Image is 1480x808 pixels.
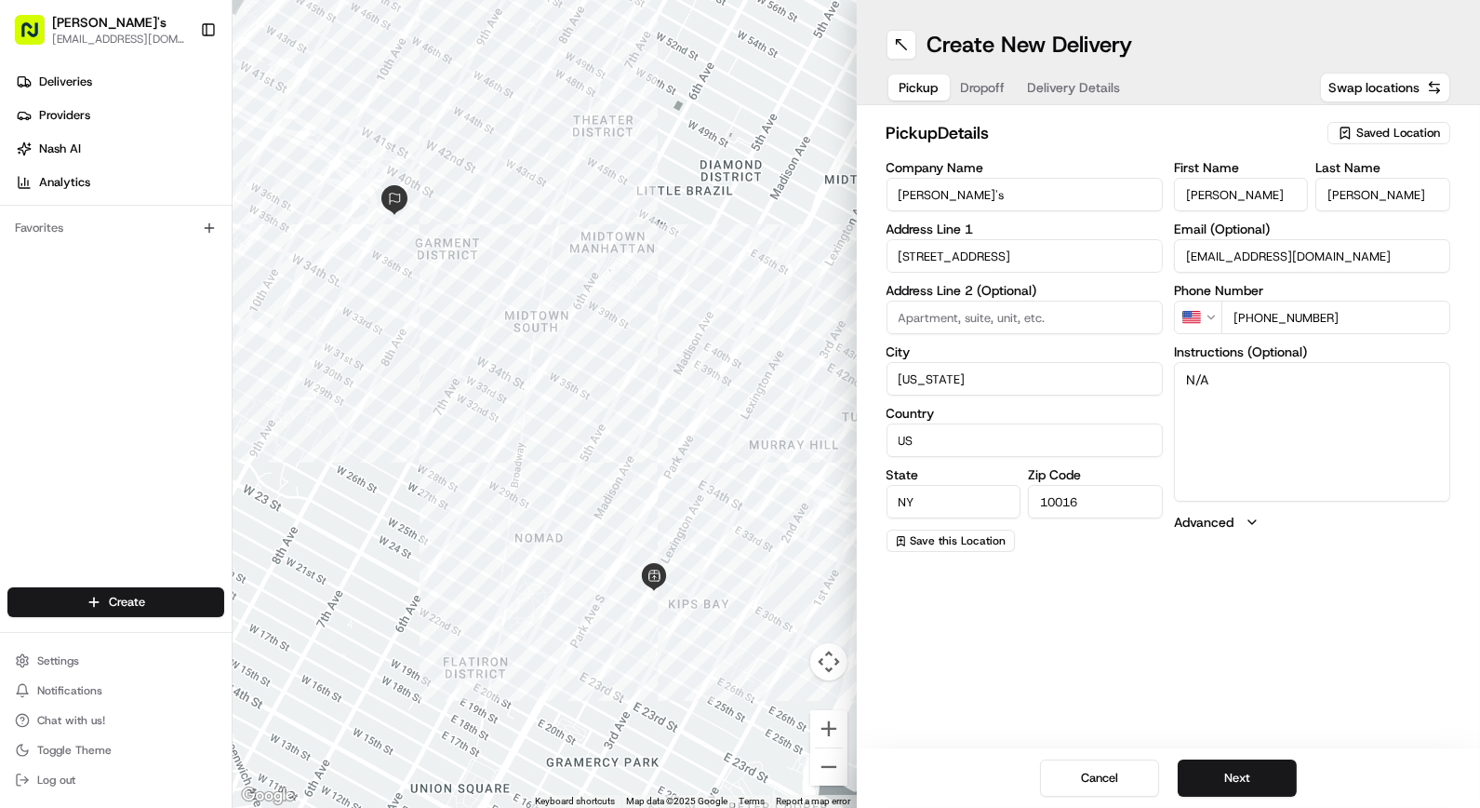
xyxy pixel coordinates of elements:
[19,242,119,257] div: Past conversations
[887,530,1015,552] button: Save this Location
[1174,222,1450,236] label: Email (Optional)
[1028,78,1121,97] span: Delivery Details
[150,409,306,442] a: 💻API Documentation
[1040,760,1159,797] button: Cancel
[1174,239,1450,273] input: Enter email address
[7,678,224,704] button: Notifications
[39,74,92,90] span: Deliveries
[19,74,339,104] p: Welcome 👋
[37,743,112,758] span: Toggle Theme
[37,653,79,668] span: Settings
[176,416,299,435] span: API Documentation
[887,407,1163,420] label: Country
[109,594,145,611] span: Create
[165,339,203,354] span: [DATE]
[1028,485,1163,518] input: Enter zip code
[887,178,1163,211] input: Enter company name
[961,78,1006,97] span: Dropoff
[777,796,851,806] a: Report a map error
[37,416,142,435] span: Knowledge Base
[19,271,48,307] img: Wisdom Oko
[627,796,728,806] span: Map data ©2025 Google
[39,178,73,211] img: 5e9a9d7314ff4150bce227a61376b483.jpg
[1174,513,1233,532] label: Advanced
[154,339,161,354] span: •
[19,418,33,433] div: 📗
[7,587,224,617] button: Create
[1174,345,1450,358] label: Instructions (Optional)
[7,707,224,734] button: Chat with us!
[887,161,1163,174] label: Company Name
[7,7,193,52] button: [PERSON_NAME]'s[EMAIL_ADDRESS][DOMAIN_NAME]
[48,120,307,140] input: Clear
[887,222,1163,236] label: Address Line 1
[157,418,172,433] div: 💻
[84,178,305,196] div: Start new chat
[887,301,1163,334] input: Apartment, suite, unit, etc.
[52,32,185,47] button: [EMAIL_ADDRESS][DOMAIN_NAME]
[1174,284,1450,297] label: Phone Number
[810,748,847,786] button: Zoom out
[7,67,232,97] a: Deliveries
[288,238,339,261] button: See all
[927,30,1133,60] h1: Create New Delivery
[7,101,232,130] a: Providers
[887,345,1163,358] label: City
[1178,760,1297,797] button: Next
[37,773,75,788] span: Log out
[39,141,81,157] span: Nash AI
[7,213,224,243] div: Favorites
[887,284,1163,297] label: Address Line 2 (Optional)
[7,168,232,197] a: Analytics
[7,737,224,763] button: Toggle Theme
[212,289,250,303] span: [DATE]
[84,196,256,211] div: We're available if you need us!
[11,409,150,442] a: 📗Knowledge Base
[1320,73,1450,102] button: Swap locations
[7,648,224,674] button: Settings
[887,485,1021,518] input: Enter state
[810,710,847,747] button: Zoom in
[1356,125,1440,141] span: Saved Location
[1315,178,1450,211] input: Enter last name
[237,784,299,808] img: Google
[1028,468,1163,481] label: Zip Code
[911,533,1007,548] span: Save this Location
[185,462,225,476] span: Pylon
[19,178,52,211] img: 1736555255976-a54dd68f-1ca7-489b-9aae-adbdc363a1c4
[887,239,1163,273] input: Enter address
[1328,78,1420,97] span: Swap locations
[7,767,224,793] button: Log out
[131,461,225,476] a: Powered byPylon
[37,713,105,728] span: Chat with us!
[1174,161,1309,174] label: First Name
[58,339,151,354] span: [PERSON_NAME]
[1174,178,1309,211] input: Enter first name
[1327,120,1450,146] button: Saved Location
[1221,301,1450,334] input: Enter phone number
[1174,362,1450,502] textarea: N/A
[39,107,90,124] span: Providers
[1315,161,1450,174] label: Last Name
[316,183,339,206] button: Start new chat
[37,290,52,304] img: 1736555255976-a54dd68f-1ca7-489b-9aae-adbdc363a1c4
[900,78,939,97] span: Pickup
[237,784,299,808] a: Open this area in Google Maps (opens a new window)
[52,13,167,32] button: [PERSON_NAME]'s
[740,796,766,806] a: Terms
[810,643,847,680] button: Map camera controls
[19,19,56,56] img: Nash
[39,174,90,191] span: Analytics
[37,340,52,355] img: 1736555255976-a54dd68f-1ca7-489b-9aae-adbdc363a1c4
[58,289,198,303] span: Wisdom [PERSON_NAME]
[887,362,1163,396] input: Enter city
[202,289,208,303] span: •
[887,424,1163,457] input: Enter country
[37,683,102,698] span: Notifications
[1174,513,1450,532] button: Advanced
[887,120,1317,146] h2: pickup Details
[19,321,48,351] img: Angelique Valdez
[536,795,616,808] button: Keyboard shortcuts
